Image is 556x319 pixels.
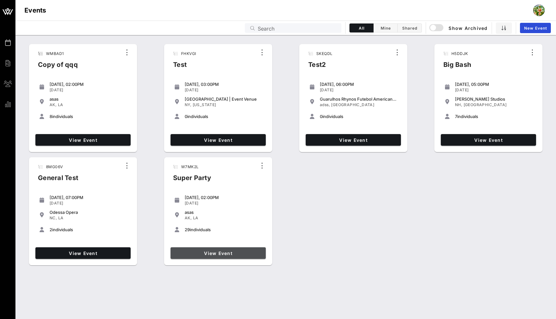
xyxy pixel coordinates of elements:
[402,26,418,31] span: Shared
[50,96,128,102] div: asas
[320,82,398,87] div: [DATE], 06:00PM
[173,251,263,256] span: View Event
[430,22,488,34] button: Show Archived
[35,247,131,259] a: View Event
[308,137,398,143] span: View Event
[50,195,128,200] div: [DATE], 07:00PM
[306,134,401,146] a: View Event
[455,82,533,87] div: [DATE], 05:00PM
[320,96,398,102] div: Guarulhos Rhynos Futebol Americano2323
[349,23,374,32] button: All
[46,51,64,56] span: WMBAD1
[33,173,83,188] div: General Test
[50,82,128,87] div: [DATE], 02:00PM
[46,164,63,169] span: 8MG06V
[24,5,46,15] h1: Events
[398,23,422,32] button: Shared
[455,87,533,93] div: [DATE]
[455,114,533,119] div: individuals
[50,201,128,206] div: [DATE]
[50,227,52,232] span: 2
[185,210,263,215] div: asas
[35,134,131,146] a: View Event
[33,59,83,75] div: Copy of qqq
[193,215,199,220] span: LA
[185,227,190,232] span: 29
[524,26,547,31] span: New Event
[455,96,533,102] div: [PERSON_NAME] Studios
[303,59,337,75] div: Test2
[193,102,216,107] span: [US_STATE]
[185,87,263,93] div: [DATE]
[185,215,192,220] span: AK,
[185,201,263,206] div: [DATE]
[185,102,191,107] span: NY,
[455,114,457,119] span: 7
[520,23,551,33] a: New Event
[50,87,128,93] div: [DATE]
[316,51,332,56] span: SKEQDL
[185,195,263,200] div: [DATE], 02:00PM
[320,114,398,119] div: individuals
[58,102,63,107] span: LA
[185,114,263,119] div: individuals
[331,102,374,107] span: [GEOGRAPHIC_DATA]
[464,102,507,107] span: [GEOGRAPHIC_DATA]
[320,87,398,93] div: [DATE]
[38,251,128,256] span: View Event
[168,173,216,188] div: Super Party
[50,227,128,232] div: individuals
[168,59,200,75] div: Test
[185,227,263,232] div: individuals
[451,51,468,56] span: H5DDJK
[181,164,199,169] span: W7MK2L
[50,210,128,215] div: Odessa Opera
[185,96,263,102] div: [GEOGRAPHIC_DATA] | Event Venue
[50,102,57,107] span: AK,
[438,59,476,75] div: Big Bash
[354,26,369,31] span: All
[171,134,266,146] a: View Event
[430,24,487,32] span: Show Archived
[50,114,128,119] div: individuals
[441,134,536,146] a: View Event
[443,137,533,143] span: View Event
[171,247,266,259] a: View Event
[377,26,394,31] span: Mine
[185,82,263,87] div: [DATE], 03:00PM
[320,114,322,119] span: 0
[50,215,57,220] span: NC,
[58,215,64,220] span: LA
[38,137,128,143] span: View Event
[50,114,52,119] span: 8
[173,137,263,143] span: View Event
[181,51,196,56] span: FHKVGI
[185,114,187,119] span: 0
[320,102,330,107] span: adss,
[455,102,462,107] span: NH,
[374,23,398,32] button: Mine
